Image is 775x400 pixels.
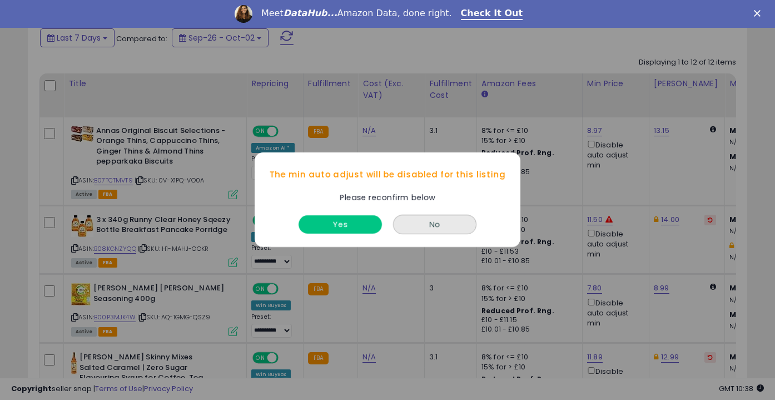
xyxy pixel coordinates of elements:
button: Yes [299,216,382,234]
i: DataHub... [284,8,337,18]
div: Close [754,10,765,17]
a: Check It Out [461,8,523,20]
div: Please reconfirm below [334,191,440,204]
div: Meet Amazon Data, done right. [261,8,452,19]
img: Profile image for Georgie [235,5,252,23]
div: The min auto adjust will be disabled for this listing [255,158,520,191]
button: No [393,215,476,235]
